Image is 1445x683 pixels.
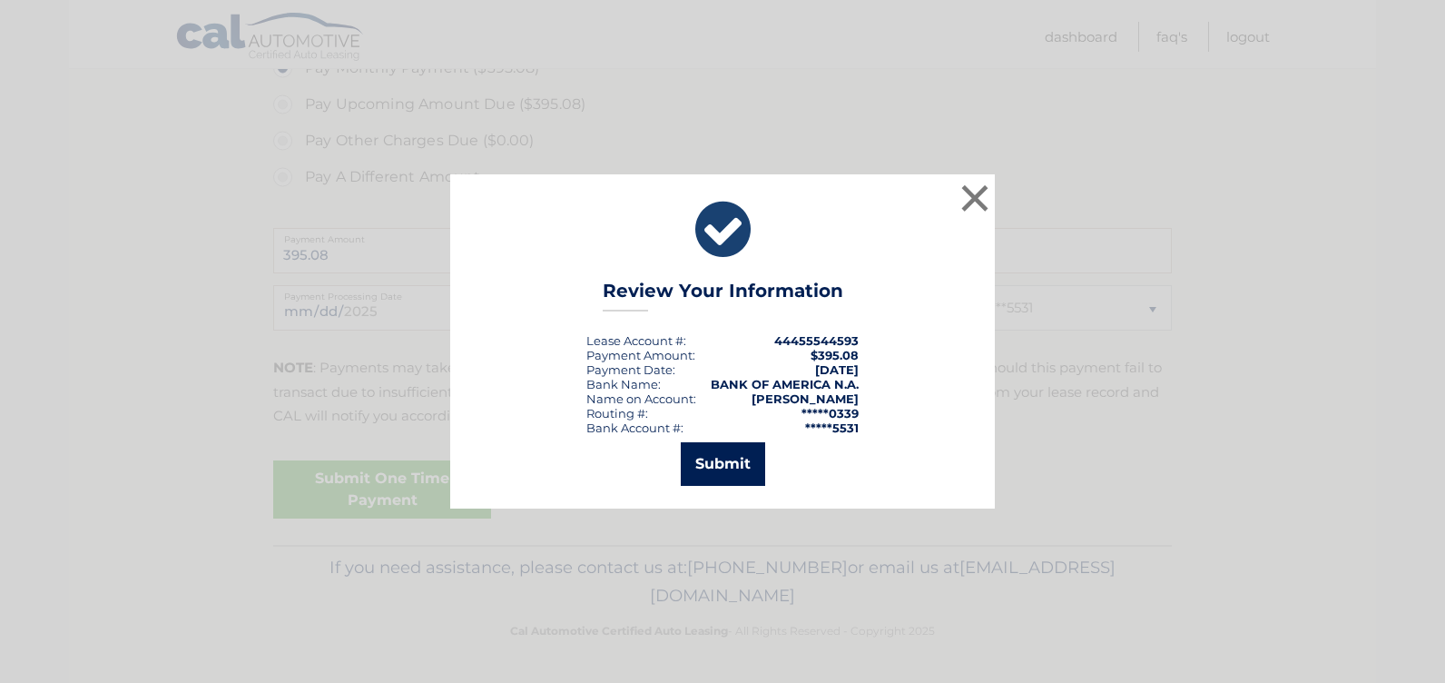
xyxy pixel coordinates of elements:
[586,406,648,421] div: Routing #:
[957,180,993,216] button: ×
[586,391,696,406] div: Name on Account:
[811,348,859,362] span: $395.08
[815,362,859,377] span: [DATE]
[586,377,661,391] div: Bank Name:
[586,362,675,377] div: :
[681,442,765,486] button: Submit
[586,421,683,435] div: Bank Account #:
[752,391,859,406] strong: [PERSON_NAME]
[711,377,859,391] strong: BANK OF AMERICA N.A.
[774,333,859,348] strong: 44455544593
[603,280,843,312] h3: Review Your Information
[586,333,686,348] div: Lease Account #:
[586,362,673,377] span: Payment Date
[586,348,695,362] div: Payment Amount:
